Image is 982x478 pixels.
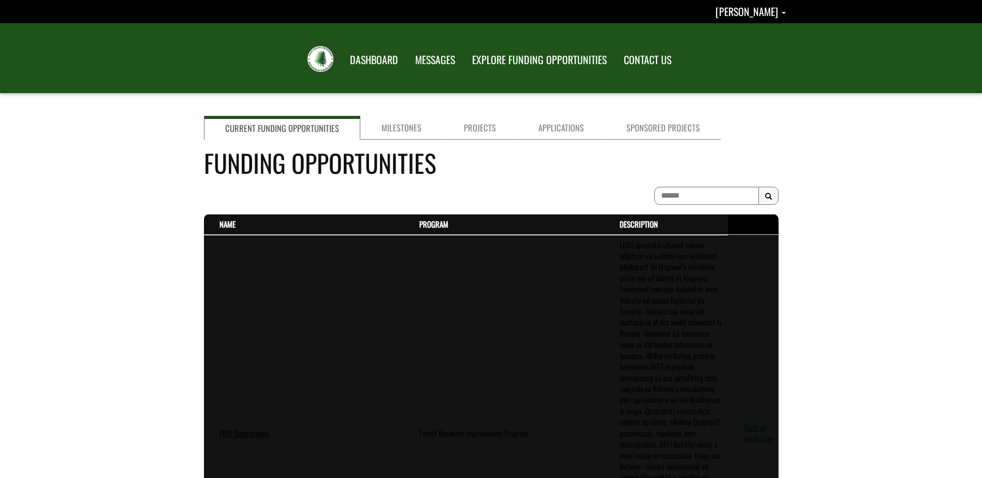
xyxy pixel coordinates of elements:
a: Nicole Marburg [715,4,786,19]
a: FRIP Submissions [219,427,269,439]
a: Start an Application [743,422,774,444]
a: Applications [517,116,605,140]
a: MESSAGES [407,47,463,73]
a: Description [620,218,658,230]
a: DASHBOARD [342,47,406,73]
a: Current Funding Opportunities [204,116,360,140]
a: EXPLORE FUNDING OPPORTUNITIES [464,47,614,73]
h4: Funding Opportunities [204,144,779,181]
a: Program [419,218,448,230]
a: Name [219,218,236,230]
a: CONTACT US [616,47,679,73]
nav: Main Navigation [341,44,679,73]
span: [PERSON_NAME] [715,4,778,19]
a: Sponsored Projects [605,116,721,140]
img: FRIAA Submissions Portal [307,46,333,72]
a: Projects [443,116,517,140]
button: Search Results [758,187,779,205]
a: Milestones [360,116,443,140]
